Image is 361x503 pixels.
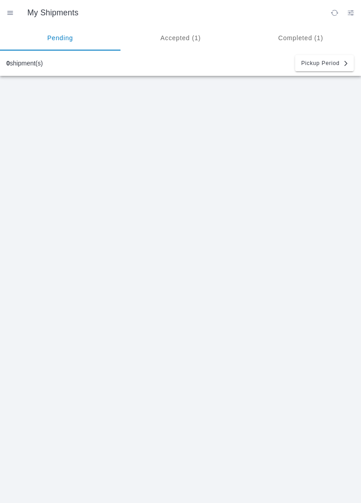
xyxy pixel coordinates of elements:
[6,60,43,67] div: shipment(s)
[19,8,326,18] ion-title: My Shipments
[6,60,10,67] b: 0
[241,25,361,51] ion-segment-button: Completed (1)
[301,61,339,66] span: Pickup Period
[120,25,241,51] ion-segment-button: Accepted (1)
